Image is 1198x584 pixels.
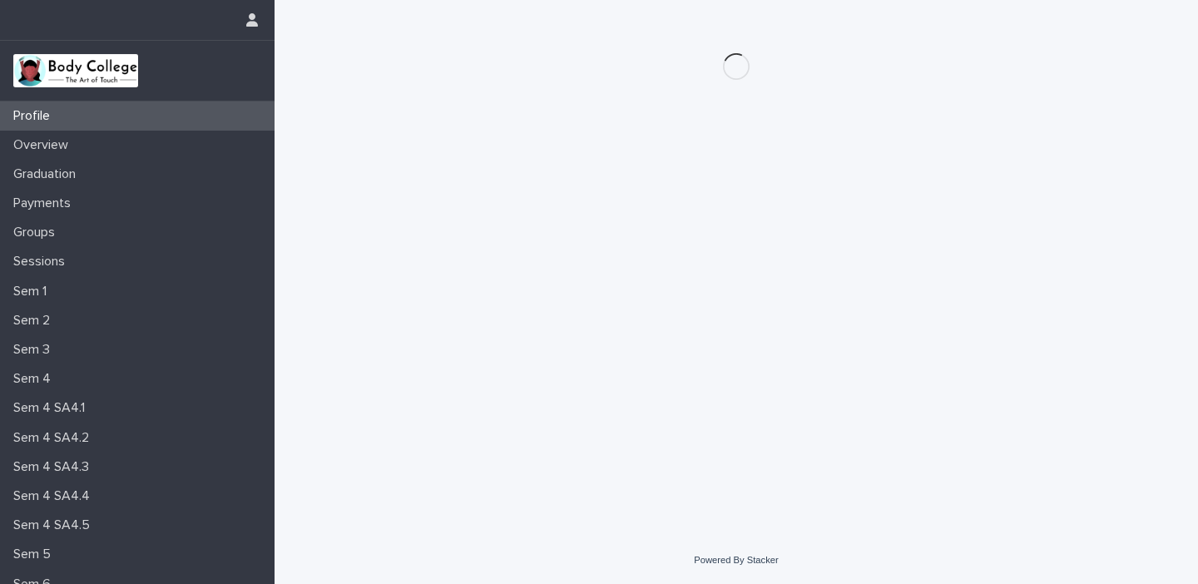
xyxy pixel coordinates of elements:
[694,555,778,565] a: Powered By Stacker
[7,371,64,387] p: Sem 4
[7,488,103,504] p: Sem 4 SA4.4
[7,137,82,153] p: Overview
[7,313,63,329] p: Sem 2
[7,108,63,124] p: Profile
[7,254,78,270] p: Sessions
[7,284,60,299] p: Sem 1
[7,166,89,182] p: Graduation
[13,54,138,87] img: xvtzy2PTuGgGH0xbwGb2
[7,547,64,562] p: Sem 5
[7,195,84,211] p: Payments
[7,430,102,446] p: Sem 4 SA4.2
[7,459,102,475] p: Sem 4 SA4.3
[7,342,63,358] p: Sem 3
[7,225,68,240] p: Groups
[7,400,98,416] p: Sem 4 SA4.1
[7,517,103,533] p: Sem 4 SA4.5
